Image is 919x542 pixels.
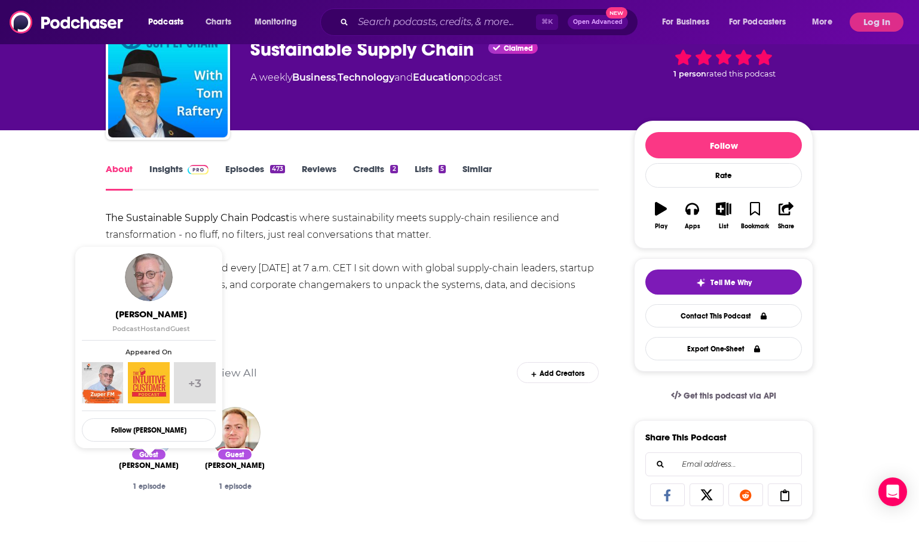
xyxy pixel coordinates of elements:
[84,308,218,333] a: [PERSON_NAME]PodcastHostandGuest
[140,13,199,32] button: open menu
[292,72,336,83] a: Business
[804,13,847,32] button: open menu
[536,14,558,30] span: ⌘ K
[112,324,190,333] span: Podcast Host Guest
[106,163,133,191] a: About
[115,482,182,491] div: 1 episode
[106,212,290,223] b: The Sustainable Supply Chain Podcast
[157,324,170,333] span: and
[684,391,776,401] span: Get this podcast via API
[673,69,706,78] span: 1 person
[645,337,802,360] button: Export One-Sheet
[82,348,216,356] span: Appeared On
[850,13,903,32] button: Log In
[108,18,228,137] img: Sustainable Supply Chain
[394,72,413,83] span: and
[812,14,832,30] span: More
[662,14,709,30] span: For Business
[119,461,179,470] a: Michael Israel
[128,362,169,403] img: The Intuitive Customer - Helping You Improve Your Customer Experience To Gain Growth
[645,163,802,188] div: Rate
[390,165,397,173] div: 2
[201,482,268,491] div: 1 episode
[188,165,209,174] img: Podchaser Pro
[739,194,770,237] button: Bookmark
[645,270,802,295] button: tell me why sparkleTell Me Why
[206,14,231,30] span: Charts
[706,69,776,78] span: rated this podcast
[645,304,802,327] a: Contact This Podcast
[119,461,179,470] span: [PERSON_NAME]
[645,452,802,476] div: Search followers
[654,13,724,32] button: open menu
[225,163,285,191] a: Episodes473
[771,194,802,237] button: Share
[250,71,502,85] div: A weekly podcast
[710,278,752,287] span: Tell Me Why
[655,453,792,476] input: Email address...
[685,223,700,230] div: Apps
[353,13,536,32] input: Search podcasts, credits, & more...
[645,431,727,443] h3: Share This Podcast
[10,11,124,33] img: Podchaser - Follow, Share and Rate Podcasts
[645,132,802,158] button: Follow
[149,163,209,191] a: InsightsPodchaser Pro
[719,223,728,230] div: List
[462,163,492,191] a: Similar
[708,194,739,237] button: List
[217,448,253,461] div: Guest
[210,407,261,458] img: Kieren James-Lubin
[332,8,650,36] div: Search podcasts, credits, & more...
[741,223,769,230] div: Bookmark
[606,7,627,19] span: New
[568,15,628,29] button: Open AdvancedNew
[198,13,238,32] a: Charts
[728,483,763,506] a: Share on Reddit
[338,72,394,83] a: Technology
[82,418,216,442] button: Follow [PERSON_NAME]
[84,308,218,320] span: [PERSON_NAME]
[255,14,297,30] span: Monitoring
[353,163,397,191] a: Credits2
[768,483,802,506] a: Copy Link
[661,381,786,411] a: Get this podcast via API
[413,72,464,83] a: Education
[729,14,786,30] span: For Podcasters
[517,362,599,383] div: Add Creators
[634,26,813,100] div: 1 personrated this podcast
[82,362,123,403] img: Zuper FM – Field Service, Your Way
[439,165,446,173] div: 5
[655,223,667,230] div: Play
[878,477,907,506] div: Open Intercom Messenger
[174,362,215,403] a: +3
[645,194,676,237] button: Play
[778,223,794,230] div: Share
[125,253,173,301] img: Michael Israel
[336,72,338,83] span: ,
[690,483,724,506] a: Share on X/Twitter
[650,483,685,506] a: Share on Facebook
[205,461,265,470] a: Kieren James-Lubin
[205,461,265,470] span: [PERSON_NAME]
[246,13,313,32] button: open menu
[696,278,706,287] img: tell me why sparkle
[504,45,533,51] span: Claimed
[270,165,285,173] div: 473
[215,366,257,379] a: View All
[148,14,183,30] span: Podcasts
[676,194,707,237] button: Apps
[721,13,804,32] button: open menu
[573,19,623,25] span: Open Advanced
[415,163,446,191] a: Lists5
[302,163,336,191] a: Reviews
